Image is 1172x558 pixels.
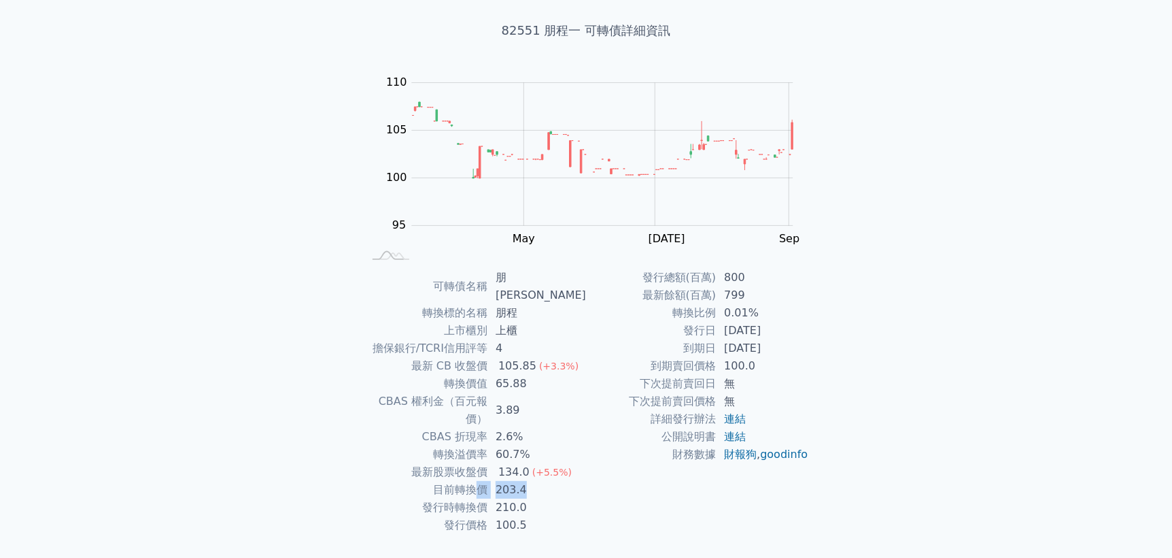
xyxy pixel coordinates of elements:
[412,102,793,178] g: Series
[716,446,809,463] td: ,
[724,448,757,461] a: 財報狗
[779,233,799,246] tspan: Sep
[386,124,407,137] tspan: 105
[716,304,809,322] td: 0.01%
[363,481,487,499] td: 目前轉換價
[487,499,586,516] td: 210.0
[487,322,586,340] td: 上櫃
[716,286,809,304] td: 799
[716,393,809,410] td: 無
[386,76,407,89] tspan: 110
[487,446,586,463] td: 60.7%
[539,361,579,372] span: (+3.3%)
[487,481,586,499] td: 203.4
[363,375,487,393] td: 轉換價值
[724,412,746,425] a: 連結
[586,357,716,375] td: 到期賣回價格
[513,233,535,246] tspan: May
[363,304,487,322] td: 轉換標的名稱
[363,357,487,375] td: 最新 CB 收盤價
[716,340,809,357] td: [DATE]
[487,375,586,393] td: 65.88
[379,76,814,246] g: Chart
[487,428,586,446] td: 2.6%
[363,428,487,446] td: CBAS 折現率
[487,516,586,534] td: 100.5
[496,357,539,375] div: 105.85
[586,393,716,410] td: 下次提前賣回價格
[347,21,825,40] h1: 82551 朋程一 可轉債詳細資訊
[496,463,532,481] div: 134.0
[586,286,716,304] td: 最新餘額(百萬)
[487,269,586,304] td: 朋[PERSON_NAME]
[487,304,586,322] td: 朋程
[363,516,487,534] td: 發行價格
[586,340,716,357] td: 到期日
[532,467,572,478] span: (+5.5%)
[586,428,716,446] td: 公開說明書
[487,340,586,357] td: 4
[716,269,809,286] td: 800
[586,269,716,286] td: 發行總額(百萬)
[363,446,487,463] td: 轉換溢價率
[649,233,685,246] tspan: [DATE]
[487,393,586,428] td: 3.89
[363,463,487,481] td: 最新股票收盤價
[586,410,716,428] td: 詳細發行辦法
[716,375,809,393] td: 無
[586,375,716,393] td: 下次提前賣回日
[363,322,487,340] td: 上市櫃別
[363,269,487,304] td: 可轉債名稱
[716,322,809,340] td: [DATE]
[586,322,716,340] td: 發行日
[716,357,809,375] td: 100.0
[586,304,716,322] td: 轉換比例
[386,171,407,184] tspan: 100
[1104,493,1172,558] div: 聊天小工具
[363,499,487,516] td: 發行時轉換價
[760,448,808,461] a: goodinfo
[363,340,487,357] td: 擔保銀行/TCRI信用評等
[392,219,406,232] tspan: 95
[586,446,716,463] td: 財務數據
[724,430,746,443] a: 連結
[1104,493,1172,558] iframe: Chat Widget
[363,393,487,428] td: CBAS 權利金（百元報價）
